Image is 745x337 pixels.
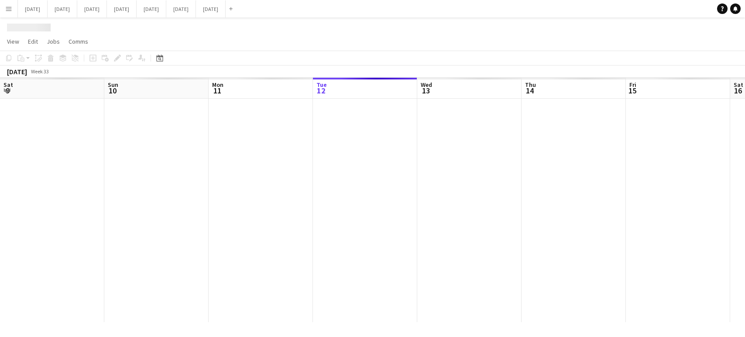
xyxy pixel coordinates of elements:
span: Sat [3,81,13,89]
span: 13 [419,86,432,96]
button: [DATE] [196,0,226,17]
button: [DATE] [137,0,166,17]
span: 12 [315,86,327,96]
span: 15 [628,86,636,96]
span: 10 [106,86,118,96]
button: [DATE] [166,0,196,17]
span: Comms [69,38,88,45]
button: [DATE] [107,0,137,17]
span: View [7,38,19,45]
span: Wed [421,81,432,89]
span: Fri [629,81,636,89]
button: [DATE] [48,0,77,17]
div: [DATE] [7,67,27,76]
span: Sun [108,81,118,89]
span: 16 [732,86,743,96]
a: Comms [65,36,92,47]
a: Edit [24,36,41,47]
span: Thu [525,81,536,89]
span: Sat [734,81,743,89]
span: Jobs [47,38,60,45]
span: Week 33 [29,68,51,75]
span: 9 [2,86,13,96]
button: [DATE] [77,0,107,17]
span: 14 [524,86,536,96]
span: Edit [28,38,38,45]
button: [DATE] [18,0,48,17]
a: View [3,36,23,47]
span: Mon [212,81,223,89]
a: Jobs [43,36,63,47]
span: 11 [211,86,223,96]
span: Tue [316,81,327,89]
